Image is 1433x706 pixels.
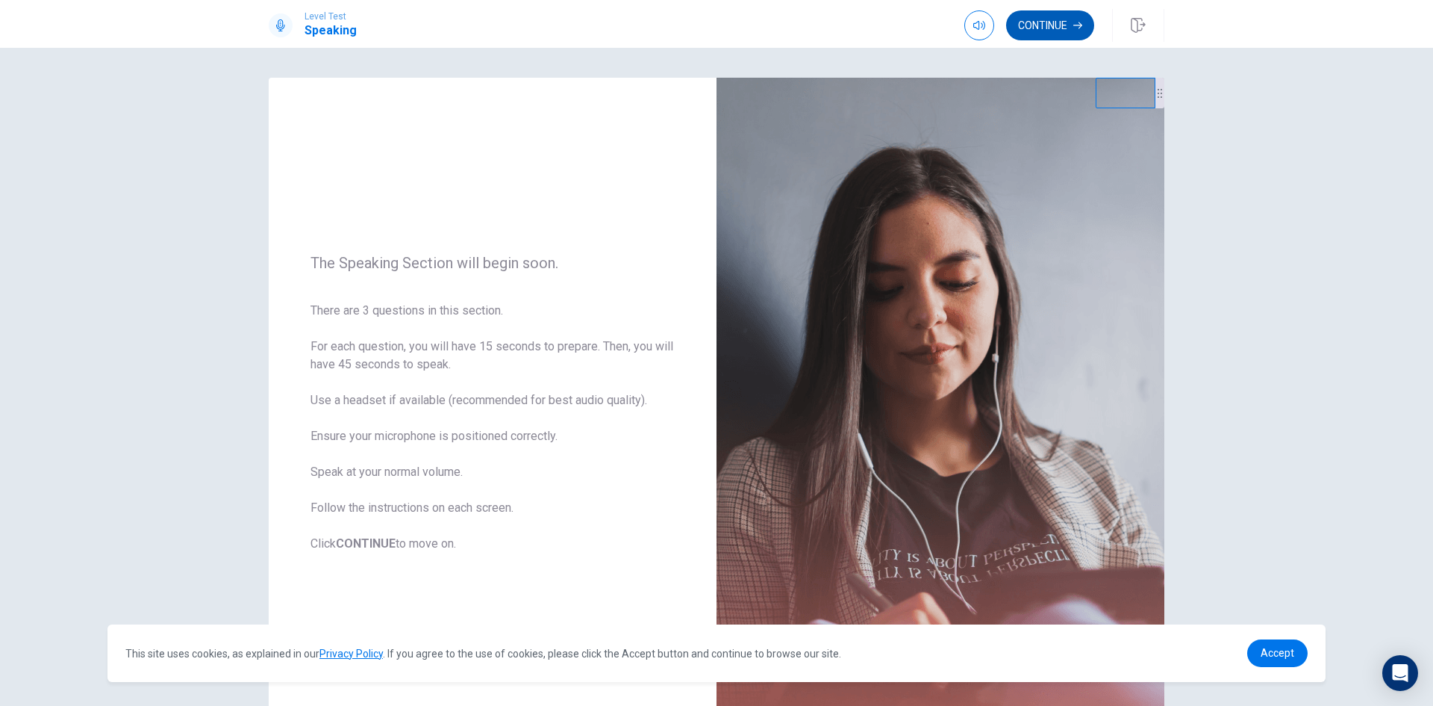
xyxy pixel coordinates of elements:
span: There are 3 questions in this section. For each question, you will have 15 seconds to prepare. Th... [310,302,675,553]
div: cookieconsent [107,625,1326,682]
span: Level Test [305,11,357,22]
div: Open Intercom Messenger [1382,655,1418,691]
h1: Speaking [305,22,357,40]
a: dismiss cookie message [1247,640,1308,667]
span: This site uses cookies, as explained in our . If you agree to the use of cookies, please click th... [125,648,841,660]
b: CONTINUE [336,536,396,551]
button: Continue [1006,10,1094,40]
span: The Speaking Section will begin soon. [310,254,675,272]
span: Accept [1261,647,1294,659]
a: Privacy Policy [319,648,383,660]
